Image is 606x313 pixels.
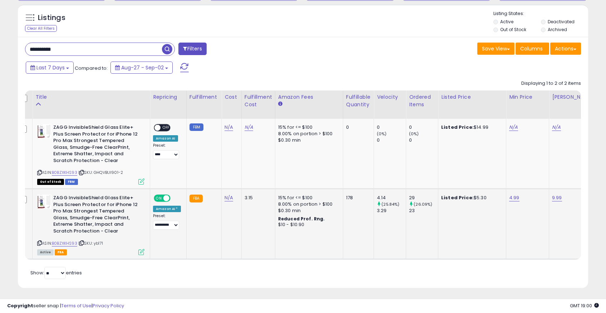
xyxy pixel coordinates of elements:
[178,43,206,55] button: Filters
[189,123,203,131] small: FBM
[500,19,513,25] label: Active
[552,124,561,131] a: N/A
[377,195,406,201] div: 4.14
[278,216,325,222] b: Reduced Prof. Rng.
[153,135,178,142] div: Amazon AI
[409,207,438,214] div: 23
[278,131,338,137] div: 8.00% on portion > $100
[7,303,124,309] div: seller snap | |
[52,240,77,246] a: B0BZXKHS93
[409,93,435,108] div: Ordered Items
[35,93,147,101] div: Title
[153,93,183,101] div: Repricing
[245,195,270,201] div: 3.15
[37,124,51,138] img: 41Hkna47K3L._SL40_.jpg
[37,195,51,209] img: 41Hkna47K3L._SL40_.jpg
[477,43,514,55] button: Save View
[75,65,108,72] span: Compared to:
[65,179,78,185] span: FBM
[38,13,65,23] h5: Listings
[225,124,233,131] a: N/A
[153,206,181,212] div: Amazon AI *
[552,194,562,201] a: 9.99
[441,93,503,101] div: Listed Price
[245,93,272,108] div: Fulfillment Cost
[169,195,181,201] span: OFF
[30,269,82,276] span: Show: entries
[278,207,338,214] div: $0.30 min
[121,64,164,71] span: Aug-27 - Sep-02
[53,195,140,236] b: ZAGG InvisibleShield Glass Elite+ Plus Screen Protector for iPhone 12 Pro Max Strongest Tempered ...
[516,43,549,55] button: Columns
[346,195,368,201] div: 178
[509,93,546,101] div: Min Price
[110,62,173,74] button: Aug-27 - Sep-02
[346,93,371,108] div: Fulfillable Quantity
[381,201,399,207] small: (25.84%)
[153,143,181,159] div: Preset:
[53,124,140,166] b: ZAGG InvisibleShield Glass Elite+ Plus Screen Protector for iPhone 12 Pro Max Strongest Tempered ...
[441,194,474,201] b: Listed Price:
[409,124,438,131] div: 0
[548,19,575,25] label: Deactivated
[37,249,54,255] span: All listings currently available for purchase on Amazon
[278,93,340,101] div: Amazon Fees
[278,124,338,131] div: 15% for <= $100
[441,124,474,131] b: Listed Price:
[225,93,238,101] div: Cost
[161,125,172,131] span: OFF
[521,80,581,87] div: Displaying 1 to 2 of 2 items
[377,131,387,137] small: (0%)
[245,124,253,131] a: N/A
[153,214,181,230] div: Preset:
[25,25,57,32] div: Clear All Filters
[441,195,501,201] div: $5.30
[55,249,67,255] span: FBA
[377,137,406,143] div: 0
[414,201,432,207] small: (26.09%)
[377,207,406,214] div: 3.29
[26,62,74,74] button: Last 7 Days
[409,137,438,143] div: 0
[278,201,338,207] div: 8.00% on portion > $100
[52,170,77,176] a: B0BZXKHS93
[550,43,581,55] button: Actions
[37,179,64,185] span: All listings that are currently out of stock and unavailable for purchase on Amazon
[278,137,338,143] div: $0.30 min
[500,26,526,33] label: Out of Stock
[37,195,144,254] div: ASIN:
[377,93,403,101] div: Velocity
[189,195,203,202] small: FBA
[409,195,438,201] div: 29
[189,93,218,101] div: Fulfillment
[278,195,338,201] div: 15% for <= $100
[93,302,124,309] a: Privacy Policy
[548,26,567,33] label: Archived
[7,302,33,309] strong: Copyright
[409,131,419,137] small: (0%)
[493,10,588,17] p: Listing States:
[377,124,406,131] div: 0
[441,124,501,131] div: $14.99
[61,302,92,309] a: Terms of Use
[278,101,282,107] small: Amazon Fees.
[278,222,338,228] div: $10 - $10.90
[570,302,599,309] span: 2025-09-10 19:00 GMT
[552,93,595,101] div: [PERSON_NAME]
[225,194,233,201] a: N/A
[520,45,543,52] span: Columns
[78,240,103,246] span: | SKU: yb171
[36,64,65,71] span: Last 7 Days
[346,124,368,131] div: 0
[509,194,519,201] a: 4.99
[37,124,144,184] div: ASIN:
[154,195,163,201] span: ON
[509,124,518,131] a: N/A
[78,170,123,175] span: | SKU: GHQVBUI901-2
